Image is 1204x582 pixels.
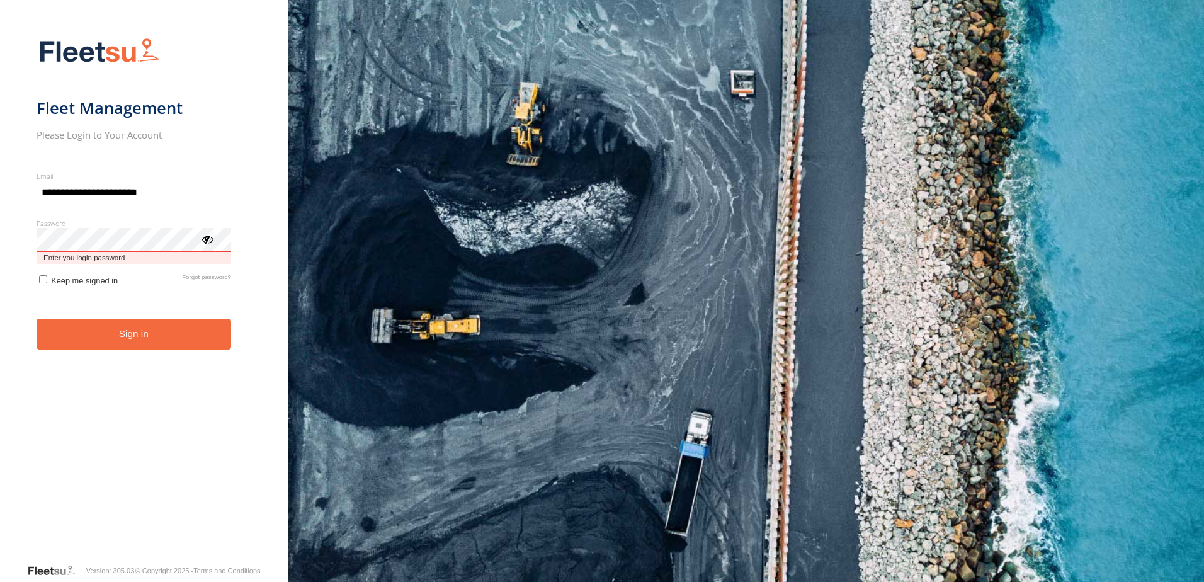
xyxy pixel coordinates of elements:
input: Keep me signed in [39,275,47,283]
a: Terms and Conditions [193,567,260,574]
label: Password [37,219,231,228]
div: ViewPassword [201,232,213,245]
img: Fleetsu [37,35,162,67]
button: Sign in [37,319,231,350]
span: Enter you login password [37,252,231,264]
form: main [37,30,251,563]
div: © Copyright 2025 - [135,567,261,574]
h1: Fleet Management [37,98,231,118]
span: Keep me signed in [51,276,118,285]
div: Version: 305.03 [86,567,134,574]
a: Visit our Website [27,564,85,577]
label: Email [37,171,231,181]
a: Forgot password? [182,273,231,285]
h2: Please Login to Your Account [37,128,231,141]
